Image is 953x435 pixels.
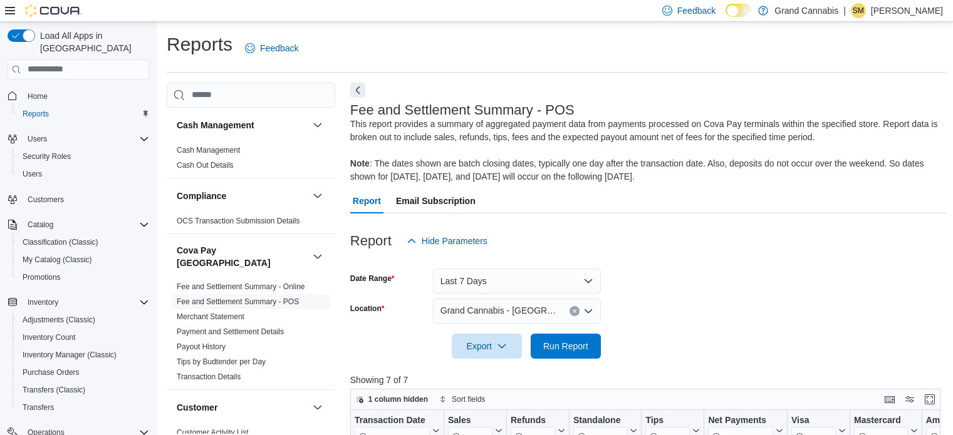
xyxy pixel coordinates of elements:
[177,372,241,381] a: Transaction Details
[583,306,593,316] button: Open list of options
[23,88,149,104] span: Home
[350,103,575,118] h3: Fee and Settlement Summary - POS
[3,190,154,208] button: Customers
[177,401,217,414] h3: Customer
[13,381,154,399] button: Transfers (Classic)
[18,365,149,380] span: Purchase Orders
[531,334,601,359] button: Run Report
[177,161,234,170] a: Cash Out Details
[459,334,514,359] span: Export
[13,148,154,165] button: Security Roles
[28,297,58,307] span: Inventory
[23,169,42,179] span: Users
[791,414,836,426] div: Visa
[433,269,601,294] button: Last 7 Days
[902,392,917,407] button: Display options
[23,217,149,232] span: Catalog
[177,282,305,292] span: Fee and Settlement Summary - Online
[177,357,266,367] span: Tips by Budtender per Day
[177,119,308,131] button: Cash Management
[18,252,97,267] a: My Catalog (Classic)
[350,274,395,284] label: Date Range
[18,235,149,250] span: Classification (Classic)
[922,392,937,407] button: Enter fullscreen
[355,414,430,426] div: Transaction Date
[350,304,385,314] label: Location
[23,332,76,342] span: Inventory Count
[23,295,149,310] span: Inventory
[351,392,433,407] button: 1 column hidden
[177,160,234,170] span: Cash Out Details
[422,235,487,247] span: Hide Parameters
[23,237,98,247] span: Classification (Classic)
[13,165,154,183] button: Users
[177,312,244,321] a: Merchant Statement
[18,312,100,327] a: Adjustments (Classic)
[28,220,53,230] span: Catalog
[23,385,85,395] span: Transfers (Classic)
[18,149,76,164] a: Security Roles
[13,269,154,286] button: Promotions
[353,188,381,213] span: Report
[18,106,149,121] span: Reports
[18,166,47,182] a: Users
[3,216,154,233] button: Catalog
[23,272,61,282] span: Promotions
[23,151,71,161] span: Security Roles
[177,145,240,155] span: Cash Management
[851,3,866,18] div: Shaunna McPhail
[13,329,154,346] button: Inventory Count
[18,235,103,250] a: Classification (Classic)
[543,340,588,352] span: Run Report
[843,3,846,18] p: |
[13,233,154,251] button: Classification (Classic)
[708,414,773,426] div: Net Payments
[13,311,154,329] button: Adjustments (Classic)
[177,327,284,337] span: Payment and Settlement Details
[18,330,81,345] a: Inventory Count
[774,3,838,18] p: Grand Cannabis
[177,327,284,336] a: Payment and Settlement Details
[854,414,908,426] div: Mastercard
[13,105,154,123] button: Reports
[18,382,90,397] a: Transfers (Classic)
[18,312,149,327] span: Adjustments (Classic)
[23,217,58,232] button: Catalog
[18,106,54,121] a: Reports
[18,365,85,380] a: Purchase Orders
[23,350,117,360] span: Inventory Manager (Classic)
[310,118,325,133] button: Cash Management
[350,233,392,248] h3: Report
[350,158,370,168] b: Note
[368,394,428,404] span: 1 column hidden
[167,32,232,57] h1: Reports
[177,342,226,352] span: Payout History
[18,149,149,164] span: Security Roles
[35,29,149,54] span: Load All Apps in [GEOGRAPHIC_DATA]
[396,188,476,213] span: Email Subscription
[18,400,149,415] span: Transfers
[310,249,325,264] button: Cova Pay [GEOGRAPHIC_DATA]
[177,312,244,322] span: Merchant Statement
[570,306,580,316] button: Clear input
[3,130,154,148] button: Users
[177,119,254,131] h3: Cash Management
[18,347,122,362] a: Inventory Manager (Classic)
[18,270,66,285] a: Promotions
[28,91,48,101] span: Home
[13,399,154,416] button: Transfers
[23,192,69,207] a: Customers
[177,357,266,366] a: Tips by Budtender per Day
[177,190,308,202] button: Compliance
[677,4,716,17] span: Feedback
[18,347,149,362] span: Inventory Manager (Classic)
[177,216,300,226] span: OCS Transaction Submission Details
[23,131,149,146] span: Users
[871,3,943,18] p: [PERSON_NAME]
[573,414,627,426] div: Standalone
[402,228,492,253] button: Hide Parameters
[177,297,299,307] span: Fee and Settlement Summary - POS
[3,87,154,105] button: Home
[310,188,325,203] button: Compliance
[23,402,54,412] span: Transfers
